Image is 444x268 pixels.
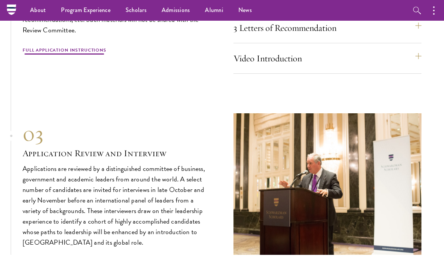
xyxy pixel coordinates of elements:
[23,120,211,147] div: 03
[233,49,422,67] button: Video Introduction
[23,163,211,248] p: Applications are reviewed by a distinguished committee of business, government and academic leade...
[23,47,106,56] a: Full Application Instructions
[23,147,211,160] h3: Application Review and Interview
[233,19,422,37] button: 3 Letters of Recommendation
